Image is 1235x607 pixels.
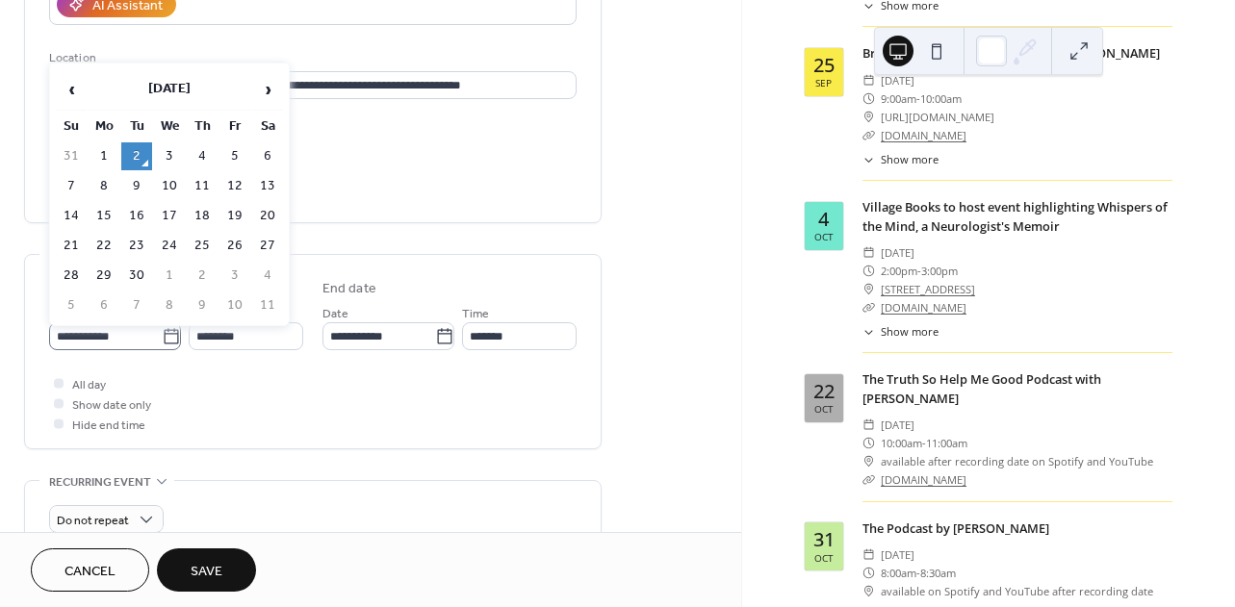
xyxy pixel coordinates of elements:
div: ​ [862,582,875,600]
td: 20 [252,202,283,230]
span: Time [462,304,489,324]
th: Fr [219,113,250,140]
span: Show more [881,324,939,341]
div: ​ [862,434,875,452]
th: Th [187,113,218,140]
div: 22 [813,382,835,401]
div: ​ [862,280,875,298]
th: Sa [252,113,283,140]
td: 4 [252,262,283,290]
a: [STREET_ADDRESS] [881,280,975,298]
span: - [916,89,920,108]
span: ‹ [57,70,86,109]
span: 2:00pm [881,262,917,280]
div: ​ [862,416,875,434]
td: 17 [154,202,185,230]
div: ​ [862,545,875,564]
span: [DATE] [881,545,914,564]
div: Oct [814,553,834,563]
span: Recurring event [49,472,151,493]
td: 6 [89,291,119,319]
span: Show more [881,152,939,168]
td: 5 [56,291,87,319]
span: - [917,262,921,280]
a: [DOMAIN_NAME] [881,300,966,315]
span: All day [72,375,106,395]
td: 10 [154,172,185,200]
td: 1 [154,262,185,290]
span: 11:00am [926,434,967,452]
div: Oct [814,404,834,414]
span: [DATE] [881,71,914,89]
td: 3 [154,142,185,170]
td: 25 [187,232,218,260]
button: ​Show more [862,324,939,341]
div: 31 [813,530,835,549]
td: 14 [56,202,87,230]
a: Broken Beautiful Me Podcast with [PERSON_NAME] [862,44,1160,62]
td: 7 [121,291,152,319]
div: ​ [862,262,875,280]
td: 5 [219,142,250,170]
td: 18 [187,202,218,230]
span: Hide end time [72,416,145,436]
div: End date [322,279,376,299]
a: [DOMAIN_NAME] [881,472,966,487]
div: ​ [862,324,875,341]
a: Village Books to host event highlighting Whispers of the Mind, a Neurologist's Memoir [862,198,1168,234]
div: ​ [862,452,875,470]
td: 15 [89,202,119,230]
th: Su [56,113,87,140]
span: 10:00am [881,434,922,452]
span: 9:00am [881,89,916,108]
span: available on Spotify and YouTube after recording date [881,582,1153,600]
td: 22 [89,232,119,260]
div: Oct [814,232,834,241]
span: › [253,70,282,109]
span: [URL][DOMAIN_NAME] [881,108,994,126]
div: ​ [862,126,875,144]
th: Mo [89,113,119,140]
a: [DOMAIN_NAME] [881,128,966,142]
td: 12 [219,172,250,200]
span: 8:00am [881,564,916,582]
span: - [922,434,926,452]
button: Cancel [31,548,149,592]
div: The Podcast by [PERSON_NAME] [862,519,1172,538]
th: [DATE] [89,69,250,111]
div: ​ [862,243,875,262]
td: 19 [219,202,250,230]
td: 24 [154,232,185,260]
span: - [916,564,920,582]
span: available after recording date on Spotify and YouTube [881,452,1153,470]
div: ​ [862,152,875,168]
div: 4 [818,210,829,229]
td: 7 [56,172,87,200]
span: 10:00am [920,89,962,108]
td: 26 [219,232,250,260]
td: 30 [121,262,152,290]
div: Sep [815,78,832,88]
button: ​Show more [862,152,939,168]
td: 31 [56,142,87,170]
button: Save [157,548,256,592]
span: 3:00pm [921,262,958,280]
div: 25 [813,56,835,75]
td: 9 [121,172,152,200]
td: 3 [219,262,250,290]
td: 28 [56,262,87,290]
td: 11 [252,291,283,319]
td: 27 [252,232,283,260]
th: Tu [121,113,152,140]
td: 10 [219,291,250,319]
td: 16 [121,202,152,230]
td: 13 [252,172,283,200]
span: 8:30am [920,564,956,582]
span: Date [322,304,348,324]
td: 23 [121,232,152,260]
div: Location [49,48,573,68]
a: The Truth So Help Me Good Podcast with [PERSON_NAME] [862,370,1101,406]
div: ​ [862,89,875,108]
td: 11 [187,172,218,200]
